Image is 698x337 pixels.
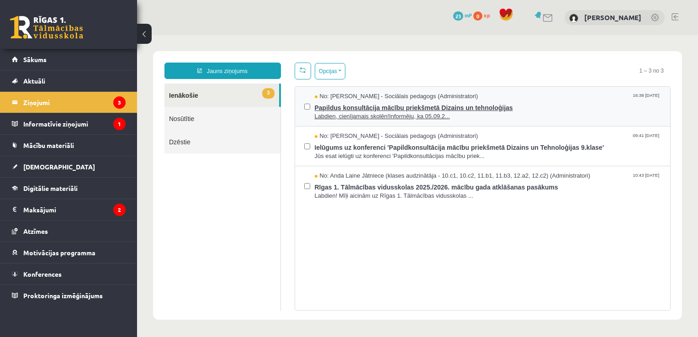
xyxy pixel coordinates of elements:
[178,77,524,86] span: Labdien, cienījamais skolēn!Informēju, ka 05.09.2...
[178,137,524,165] a: No: Anda Laine Jātniece (klases audzinātāja - 10.c1, 10.c2, 11.b1, 11.b3, 12.a2, 12.c2) (Administ...
[178,105,524,117] span: Ielūgums uz konferenci 'Papildkonsultācija mācību priekšmetā Dizains un Tehnoloģijas 9.klase'
[178,57,341,66] span: No: [PERSON_NAME] - Sociālais pedagogs (Administratori)
[484,11,490,19] span: xp
[473,11,482,21] span: 0
[12,263,126,284] a: Konferences
[12,92,126,113] a: Ziņojumi3
[12,178,126,199] a: Digitālie materiāli
[496,27,534,44] span: 1 – 3 no 3
[178,157,524,165] span: Labdien! Mīļi aicinām uz Rīgas 1. Tālmācības vidusskolas ...
[23,184,78,192] span: Digitālie materiāli
[23,163,95,171] span: [DEMOGRAPHIC_DATA]
[178,97,341,105] span: No: [PERSON_NAME] - Sociālais pedagogs (Administratori)
[23,270,62,278] span: Konferences
[494,97,524,104] span: 09:41 [DATE]
[12,221,126,242] a: Atzīmes
[113,118,126,130] i: 1
[12,156,126,177] a: [DEMOGRAPHIC_DATA]
[23,199,126,220] legend: Maksājumi
[178,66,524,77] span: Papildus konsultācija mācību priekšmetā Dizains un tehnoloģijas
[12,70,126,91] a: Aktuāli
[27,48,142,72] a: 3Ienākošie
[12,242,126,263] a: Motivācijas programma
[178,97,524,125] a: No: [PERSON_NAME] - Sociālais pedagogs (Administratori) 09:41 [DATE] Ielūgums uz konferenci 'Papi...
[178,145,524,157] span: Rīgas 1. Tālmācības vidusskolas 2025./2026. mācību gada atklāšanas pasākums
[473,11,494,19] a: 0 xp
[178,137,454,145] span: No: Anda Laine Jātniece (klases audzinātāja - 10.c1, 10.c2, 11.b1, 11.b3, 12.a2, 12.c2) (Administ...
[27,95,143,118] a: Dzēstie
[113,96,126,109] i: 3
[23,248,95,257] span: Motivācijas programma
[465,11,472,19] span: mP
[23,77,45,85] span: Aktuāli
[12,113,126,134] a: Informatīvie ziņojumi1
[125,53,137,63] span: 3
[569,14,578,23] img: Ivanda Kokina
[12,199,126,220] a: Maksājumi2
[178,57,524,85] a: No: [PERSON_NAME] - Sociālais pedagogs (Administratori) 16:38 [DATE] Papildus konsultācija mācību...
[12,285,126,306] a: Proktoringa izmēģinājums
[494,57,524,64] span: 16:38 [DATE]
[23,92,126,113] legend: Ziņojumi
[178,117,524,126] span: Jūs esat ielūgti uz konferenci 'Papildkonsultācijas mācību priek...
[10,16,83,39] a: Rīgas 1. Tālmācības vidusskola
[23,55,47,63] span: Sākums
[23,227,48,235] span: Atzīmes
[178,28,208,44] button: Opcijas
[12,135,126,156] a: Mācību materiāli
[584,13,641,22] a: [PERSON_NAME]
[23,141,74,149] span: Mācību materiāli
[113,204,126,216] i: 2
[27,72,143,95] a: Nosūtītie
[23,113,126,134] legend: Informatīvie ziņojumi
[12,49,126,70] a: Sākums
[23,291,103,300] span: Proktoringa izmēģinājums
[453,11,463,21] span: 23
[494,137,524,143] span: 10:43 [DATE]
[27,27,144,44] a: Jauns ziņojums
[453,11,472,19] a: 23 mP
